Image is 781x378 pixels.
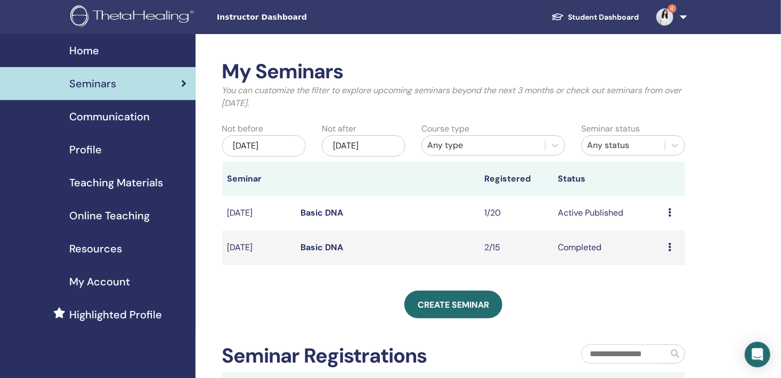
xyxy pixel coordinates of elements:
span: Communication [69,109,150,125]
img: logo.png [70,5,198,29]
span: Highlighted Profile [69,307,162,323]
label: Not after [322,122,356,135]
div: Open Intercom Messenger [745,342,770,367]
th: Seminar [222,162,296,196]
td: [DATE] [222,231,296,265]
td: Active Published [553,196,663,231]
span: Resources [69,241,122,257]
span: My Account [69,274,130,290]
th: Status [553,162,663,196]
span: Seminars [69,76,116,92]
div: [DATE] [322,135,405,157]
a: Create seminar [404,291,502,318]
div: [DATE] [222,135,306,157]
span: Create seminar [418,299,489,310]
td: 2/15 [479,231,553,265]
td: 1/20 [479,196,553,231]
span: Profile [69,142,102,158]
label: Course type [421,122,469,135]
a: Student Dashboard [543,7,648,27]
img: default.jpg [656,9,673,26]
span: Home [69,43,99,59]
span: Teaching Materials [69,175,163,191]
h2: My Seminars [222,60,686,84]
span: Instructor Dashboard [217,12,377,23]
label: Seminar status [581,122,640,135]
span: Online Teaching [69,208,150,224]
div: Any status [587,139,660,152]
h2: Seminar Registrations [222,344,427,368]
p: You can customize the filter to explore upcoming seminars beyond the next 3 months or check out s... [222,84,686,110]
img: graduation-cap-white.svg [551,12,564,21]
td: Completed [553,231,663,265]
th: Registered [479,162,553,196]
label: Not before [222,122,264,135]
span: 4 [668,4,677,13]
td: [DATE] [222,196,296,231]
a: Basic DNA [301,207,344,218]
a: Basic DNA [301,242,344,253]
div: Any type [427,139,540,152]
